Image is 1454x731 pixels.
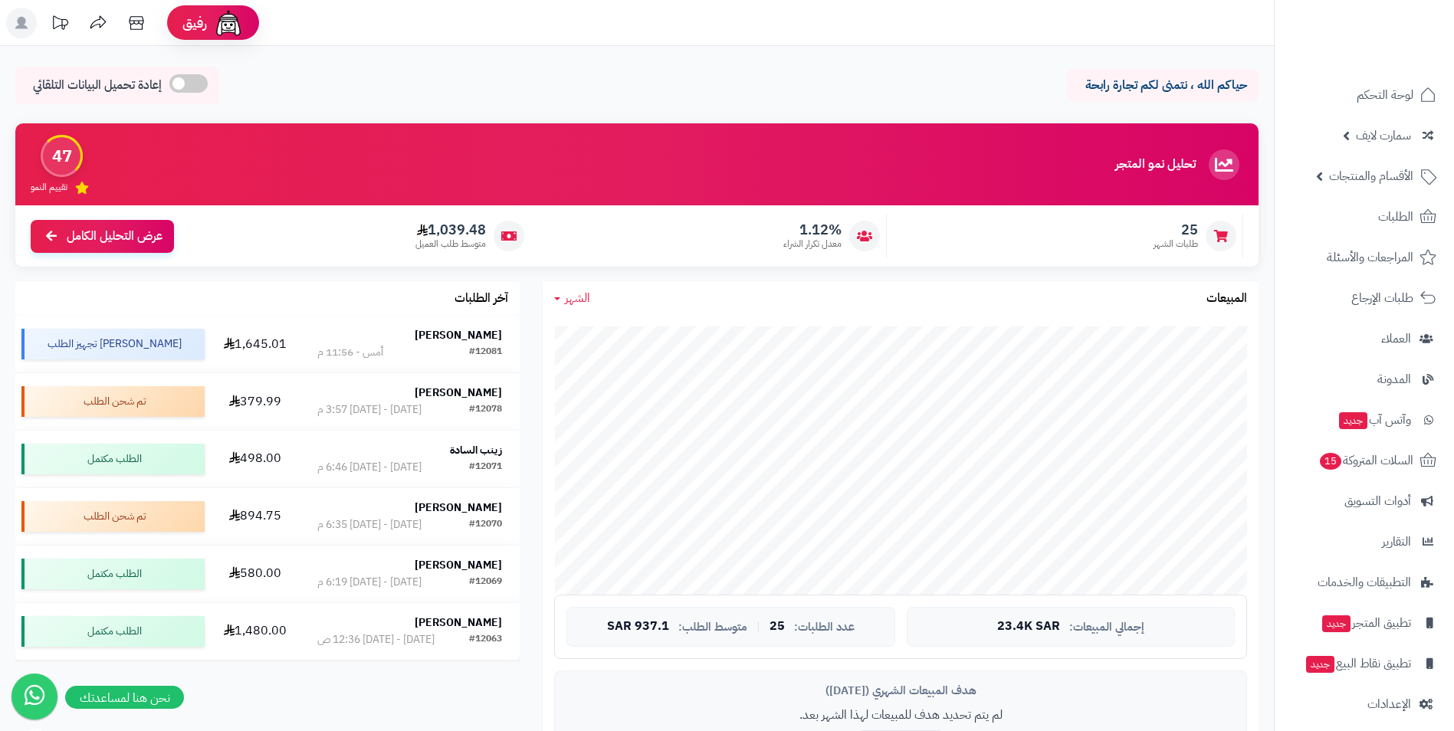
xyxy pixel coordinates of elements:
span: الطلبات [1378,206,1413,228]
span: جديد [1322,615,1351,632]
span: التقارير [1382,531,1411,552]
strong: [PERSON_NAME] [415,615,502,631]
a: العملاء [1284,320,1445,357]
a: الطلبات [1284,198,1445,235]
span: 25 [770,620,785,634]
div: [DATE] - [DATE] 12:36 ص [317,632,435,647]
a: وآتس آبجديد [1284,402,1445,438]
span: عدد الطلبات: [794,621,855,634]
span: طلبات الشهر [1154,238,1198,251]
span: 937.1 SAR [607,620,669,634]
span: 23.4K SAR [997,620,1060,634]
span: الإعدادات [1367,693,1411,715]
span: تطبيق المتجر [1321,612,1411,634]
div: #12071 [469,460,502,475]
span: 1,039.48 [415,221,486,238]
td: 580.00 [211,546,300,602]
p: لم يتم تحديد هدف للمبيعات لهذا الشهر بعد. [566,706,1235,724]
a: تطبيق نقاط البيعجديد [1284,645,1445,682]
div: الطلب مكتمل [21,559,205,589]
span: أدوات التسويق [1344,490,1411,512]
span: الشهر [565,289,590,307]
strong: [PERSON_NAME] [415,385,502,401]
a: المراجعات والأسئلة [1284,239,1445,276]
a: طلبات الإرجاع [1284,280,1445,316]
a: الإعدادات [1284,686,1445,723]
div: [DATE] - [DATE] 6:46 م [317,460,422,475]
span: إعادة تحميل البيانات التلقائي [33,77,162,94]
td: 498.00 [211,431,300,487]
span: طلبات الإرجاع [1351,287,1413,309]
div: الطلب مكتمل [21,444,205,474]
span: 1.12% [783,221,842,238]
div: [DATE] - [DATE] 3:57 م [317,402,422,418]
span: المدونة [1377,369,1411,390]
span: جديد [1339,412,1367,429]
span: لوحة التحكم [1357,84,1413,106]
span: متوسط طلب العميل [415,238,486,251]
div: الطلب مكتمل [21,616,205,647]
span: تقييم النمو [31,181,67,194]
span: سمارت لايف [1356,125,1411,146]
span: المراجعات والأسئلة [1327,247,1413,268]
h3: المبيعات [1206,292,1247,306]
span: التطبيقات والخدمات [1318,572,1411,593]
div: #12069 [469,575,502,590]
div: [PERSON_NAME] تجهيز الطلب [21,329,205,359]
div: #12081 [469,345,502,360]
a: السلات المتروكة15 [1284,442,1445,479]
span: رفيق [182,14,207,32]
a: تحديثات المنصة [41,8,79,42]
span: العملاء [1381,328,1411,349]
span: | [757,621,760,632]
div: [DATE] - [DATE] 6:35 م [317,517,422,533]
strong: [PERSON_NAME] [415,500,502,516]
div: تم شحن الطلب [21,501,205,532]
span: معدل تكرار الشراء [783,238,842,251]
span: وآتس آب [1337,409,1411,431]
span: عرض التحليل الكامل [67,228,162,245]
div: [DATE] - [DATE] 6:19 م [317,575,422,590]
div: هدف المبيعات الشهري ([DATE]) [566,683,1235,699]
td: 1,480.00 [211,603,300,660]
a: التطبيقات والخدمات [1284,564,1445,601]
td: 1,645.01 [211,316,300,372]
span: الأقسام والمنتجات [1329,166,1413,187]
span: جديد [1306,656,1334,673]
span: متوسط الطلب: [678,621,747,634]
a: تطبيق المتجرجديد [1284,605,1445,641]
span: إجمالي المبيعات: [1069,621,1144,634]
div: #12070 [469,517,502,533]
span: 15 [1320,453,1341,470]
p: حياكم الله ، نتمنى لكم تجارة رابحة [1078,77,1247,94]
a: أدوات التسويق [1284,483,1445,520]
a: لوحة التحكم [1284,77,1445,113]
h3: آخر الطلبات [455,292,508,306]
strong: زينب السادة [450,442,502,458]
a: المدونة [1284,361,1445,398]
span: السلات المتروكة [1318,450,1413,471]
div: #12063 [469,632,502,647]
td: 894.75 [211,488,300,545]
div: تم شحن الطلب [21,386,205,417]
div: أمس - 11:56 م [317,345,383,360]
span: تطبيق نقاط البيع [1305,653,1411,674]
a: التقارير [1284,523,1445,560]
img: ai-face.png [213,8,244,38]
a: الشهر [554,290,590,307]
div: #12078 [469,402,502,418]
h3: تحليل نمو المتجر [1115,158,1196,172]
strong: [PERSON_NAME] [415,557,502,573]
span: 25 [1154,221,1198,238]
strong: [PERSON_NAME] [415,327,502,343]
td: 379.99 [211,373,300,430]
a: عرض التحليل الكامل [31,220,174,253]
